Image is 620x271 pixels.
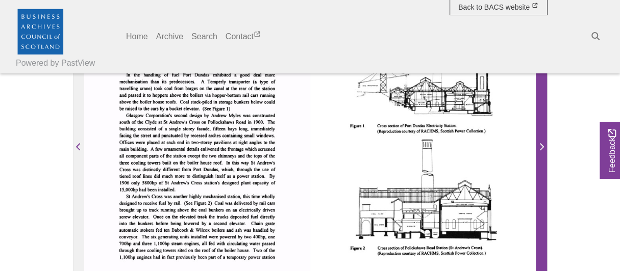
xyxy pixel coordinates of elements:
span: [PERSON_NAME] [229,114,258,117]
span: roofs. [166,100,175,103]
span: more [175,174,182,177]
span: chimneys [218,154,233,158]
span: RACHMS, [420,129,437,133]
span: street [141,134,150,138]
span: [PERSON_NAME] [145,121,175,124]
span: the [269,154,273,157]
span: of [132,121,135,124]
span: Station. [443,124,454,127]
span: [PERSON_NAME]'s [171,181,203,185]
span: plant [240,181,248,185]
span: the [254,87,258,90]
span: designed [119,201,134,205]
span: angles [249,141,260,144]
span: 2) [208,201,210,204]
a: Powered by PastView [16,57,95,69]
span: Electricity [426,124,441,127]
span: crane) [140,87,150,90]
span: it [142,94,144,97]
span: by [160,107,163,110]
span: were [135,141,143,144]
span: screw [119,215,129,219]
span: deposited [230,215,245,219]
span: Cross [152,195,161,198]
span: Coal [214,201,221,205]
span: up [136,208,139,211]
span: above [119,100,129,103]
span: [PERSON_NAME]'s [257,161,288,165]
span: rear [239,87,245,90]
span: station. [251,174,263,178]
span: into [119,222,125,225]
span: good [240,73,248,77]
span: placed [147,141,158,144]
span: the [137,121,141,124]
span: could [264,100,273,103]
span: and [153,134,158,137]
span: the [190,208,194,211]
span: a [166,107,167,110]
span: this [243,195,249,198]
span: Port [404,124,410,127]
span: of [248,87,251,90]
span: roof [132,174,139,178]
span: to [187,174,189,177]
span: a [164,127,166,130]
span: at [158,121,161,124]
span: the [132,100,136,103]
span: wholly [261,194,272,199]
span: fuel [251,215,256,219]
span: tops [254,154,260,158]
a: Home [122,26,152,47]
span: cars [250,94,257,97]
span: track [149,208,157,212]
span: facade, [197,127,209,130]
span: bucket [169,107,180,111]
span: in [214,100,216,103]
span: building [119,126,134,131]
span: Dundas, [203,168,216,172]
span: right [238,141,245,144]
span: station [173,154,184,158]
span: a [234,73,236,76]
span: boiler [187,161,196,165]
a: Search [187,26,221,47]
span: arches [208,134,219,138]
span: St [165,181,168,184]
span: Power [454,130,463,133]
span: electrically [239,208,258,212]
span: only [131,181,138,185]
span: (a [253,80,256,83]
span: building. [130,147,145,151]
span: [PERSON_NAME] [207,79,241,84]
span: of [270,80,274,84]
span: been [147,188,156,192]
span: canal [214,87,221,90]
span: and [238,154,243,157]
span: section [388,124,398,127]
span: St [251,161,254,164]
span: rail [259,201,263,205]
span: tiered [119,174,129,178]
span: storey [183,127,192,130]
span: rail [242,94,246,97]
span: hoppers [152,94,165,97]
span: Dundas [412,124,423,127]
span: cooling [131,160,144,165]
span: lines [142,174,150,178]
span: delivered [234,201,248,205]
span: receive [143,201,155,205]
span: Feedback [606,129,618,173]
span: bunkers [234,100,247,103]
span: a [233,174,235,177]
span: frontage [228,147,241,151]
span: via [205,94,209,97]
span: (Reproduction [377,130,396,133]
span: By [269,174,273,178]
span: mechanisation [119,80,142,84]
span: Dundas [195,73,207,77]
span: passed [128,94,140,97]
span: enlivened [201,147,216,151]
span: the [134,73,138,76]
span: parts [149,154,157,158]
